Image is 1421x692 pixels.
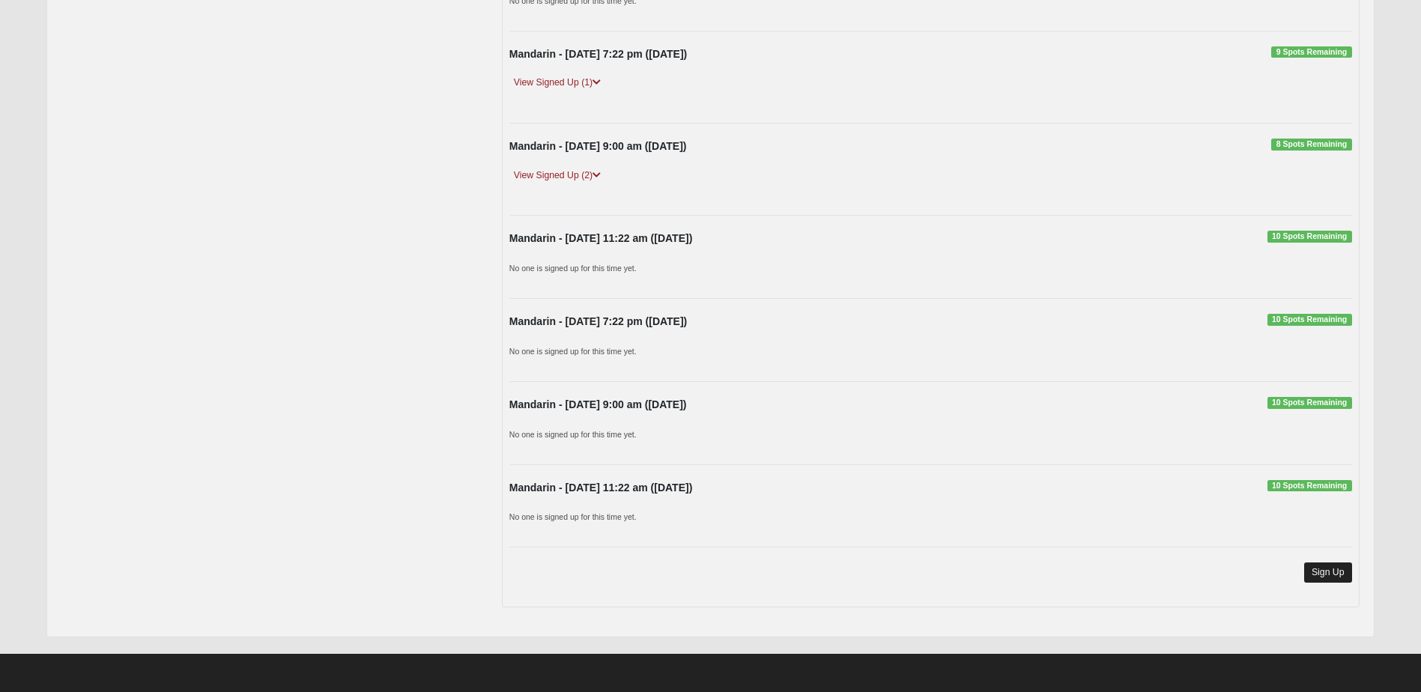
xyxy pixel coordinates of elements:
small: No one is signed up for this time yet. [509,347,637,356]
span: 10 Spots Remaining [1267,231,1352,243]
strong: Mandarin - [DATE] 7:22 pm ([DATE]) [509,48,687,60]
strong: Mandarin - [DATE] 9:00 am ([DATE]) [509,398,687,410]
small: No one is signed up for this time yet. [509,512,637,521]
span: 10 Spots Remaining [1267,314,1352,326]
a: View Signed Up (1) [509,75,605,91]
span: 8 Spots Remaining [1271,139,1351,151]
strong: Mandarin - [DATE] 9:00 am ([DATE]) [509,140,687,152]
small: No one is signed up for this time yet. [509,264,637,273]
small: No one is signed up for this time yet. [509,430,637,439]
strong: Mandarin - [DATE] 7:22 pm ([DATE]) [509,315,687,327]
span: 10 Spots Remaining [1267,480,1352,492]
span: 9 Spots Remaining [1271,46,1351,58]
a: View Signed Up (2) [509,168,605,183]
a: Sign Up [1304,562,1352,583]
span: 10 Spots Remaining [1267,397,1352,409]
strong: Mandarin - [DATE] 11:22 am ([DATE]) [509,232,693,244]
strong: Mandarin - [DATE] 11:22 am ([DATE]) [509,482,693,494]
